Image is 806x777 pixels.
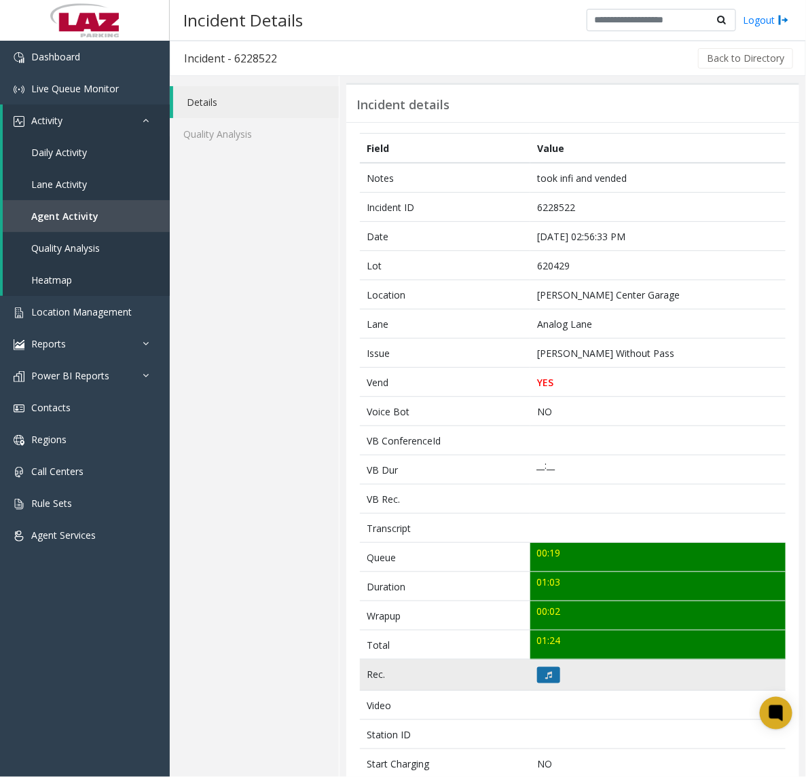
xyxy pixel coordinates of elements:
[31,242,100,254] span: Quality Analysis
[360,309,530,339] td: Lane
[14,116,24,127] img: 'icon'
[31,146,87,159] span: Daily Activity
[31,210,98,223] span: Agent Activity
[31,433,67,446] span: Regions
[31,305,132,318] span: Location Management
[530,309,786,339] td: Analog Lane
[31,273,72,286] span: Heatmap
[14,531,24,542] img: 'icon'
[3,168,170,200] a: Lane Activity
[360,720,530,749] td: Station ID
[170,118,339,150] a: Quality Analysis
[3,232,170,264] a: Quality Analysis
[530,543,786,572] td: 00:19
[14,435,24,446] img: 'icon'
[530,630,786,660] td: 01:24
[31,497,72,510] span: Rule Sets
[31,465,84,478] span: Call Centers
[530,251,786,280] td: 620429
[360,572,530,601] td: Duration
[14,84,24,95] img: 'icon'
[698,48,793,69] button: Back to Directory
[360,280,530,309] td: Location
[360,485,530,514] td: VB Rec.
[360,426,530,455] td: VB ConferenceId
[360,455,530,485] td: VB Dur
[537,757,778,771] p: NO
[14,52,24,63] img: 'icon'
[3,136,170,168] a: Daily Activity
[530,455,786,485] td: __:__
[360,163,530,193] td: Notes
[537,404,778,419] p: NO
[537,375,778,390] p: YES
[530,280,786,309] td: [PERSON_NAME] Center Garage
[173,86,339,118] a: Details
[360,691,530,720] td: Video
[360,397,530,426] td: Voice Bot
[14,403,24,414] img: 'icon'
[170,43,291,74] h3: Incident - 6228522
[360,251,530,280] td: Lot
[530,222,786,251] td: [DATE] 02:56:33 PM
[360,134,530,164] th: Field
[360,368,530,397] td: Vend
[31,114,62,127] span: Activity
[31,178,87,191] span: Lane Activity
[31,529,96,542] span: Agent Services
[360,660,530,691] td: Rec.
[530,339,786,368] td: [PERSON_NAME] Without Pass
[530,163,786,193] td: took infi and vended
[530,601,786,630] td: 00:02
[356,98,450,113] h3: Incident details
[31,401,71,414] span: Contacts
[14,467,24,478] img: 'icon'
[31,50,80,63] span: Dashboard
[360,514,530,543] td: Transcript
[31,82,119,95] span: Live Queue Monitor
[14,499,24,510] img: 'icon'
[360,630,530,660] td: Total
[31,369,109,382] span: Power BI Reports
[14,339,24,350] img: 'icon'
[530,134,786,164] th: Value
[360,543,530,572] td: Queue
[3,200,170,232] a: Agent Activity
[3,264,170,296] a: Heatmap
[14,307,24,318] img: 'icon'
[743,13,789,27] a: Logout
[360,222,530,251] td: Date
[530,193,786,222] td: 6228522
[3,105,170,136] a: Activity
[31,337,66,350] span: Reports
[360,339,530,368] td: Issue
[360,193,530,222] td: Incident ID
[530,572,786,601] td: 01:03
[177,3,310,37] h3: Incident Details
[14,371,24,382] img: 'icon'
[778,13,789,27] img: logout
[360,601,530,630] td: Wrapup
